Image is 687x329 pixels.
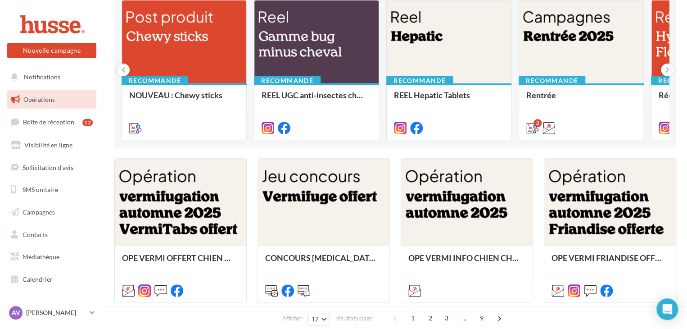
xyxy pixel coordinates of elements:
[7,304,96,321] a: AV [PERSON_NAME]
[408,253,525,271] div: OPE VERMI INFO CHIEN CHAT AUTOMNE
[5,180,98,199] a: SMS unitaire
[82,119,93,126] div: 12
[23,186,58,193] span: SMS unitaire
[312,315,319,323] span: 12
[23,253,59,260] span: Médiathèque
[386,76,453,86] div: Recommandé
[423,311,438,325] span: 2
[24,141,72,149] span: Visibilité en ligne
[23,163,73,171] span: Sollicitation d'avis
[439,311,454,325] span: 3
[122,76,188,86] div: Recommandé
[475,311,489,325] span: 9
[23,231,48,238] span: Contacts
[307,313,330,325] button: 12
[26,308,86,317] p: [PERSON_NAME]
[519,76,585,86] div: Recommandé
[533,119,542,127] div: 2
[129,91,239,109] div: NOUVEAU : Chewy sticks
[406,311,420,325] span: 1
[5,112,98,132] a: Boîte de réception12
[262,91,371,109] div: REEL UGC anti-insectes cheval
[23,118,74,126] span: Boîte de réception
[526,91,636,109] div: Rentrée
[457,311,471,325] span: ...
[5,68,95,87] button: Notifications
[551,253,669,271] div: OPE VERMI FRIANDISE OFFERTE CHIEN CHAT AUTOMNE
[7,43,96,58] button: Nouvelle campagne
[5,270,98,289] a: Calendrier
[23,208,55,216] span: Campagnes
[254,76,321,86] div: Recommandé
[394,91,504,109] div: REEL Hepatic Tablets
[122,253,239,271] div: OPE VERMI OFFERT CHIEN CHAT AUTOMNE
[656,298,678,320] div: Open Intercom Messenger
[282,314,303,323] span: Afficher
[24,73,60,81] span: Notifications
[265,253,382,271] div: CONCOURS [MEDICAL_DATA] OFFERT AUTOMNE 2025
[5,247,98,266] a: Médiathèque
[5,136,98,155] a: Visibilité en ligne
[23,275,53,283] span: Calendrier
[335,314,372,323] span: résultats/page
[12,308,20,317] span: AV
[5,203,98,222] a: Campagnes
[5,225,98,244] a: Contacts
[5,90,98,109] a: Opérations
[5,158,98,177] a: Sollicitation d'avis
[23,96,55,103] span: Opérations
